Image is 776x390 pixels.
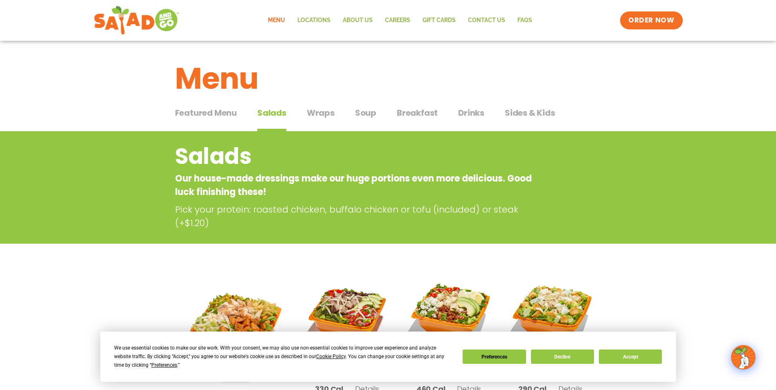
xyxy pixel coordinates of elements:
button: Preferences [463,350,526,364]
span: Cookie Policy [316,354,346,359]
span: Drinks [458,107,484,119]
h1: Menu [175,56,601,101]
p: Pick your protein: roasted chicken, buffalo chicken or tofu (included) or steak (+$1.20) [175,203,539,230]
nav: Menu [262,11,538,30]
img: Product photo for Fajita Salad [302,271,391,361]
a: Contact Us [462,11,511,30]
p: Our house-made dressings make our huge portions even more delicious. Good luck finishing these! [175,172,535,199]
a: FAQs [511,11,538,30]
a: Menu [262,11,291,30]
img: new-SAG-logo-768×292 [94,4,180,37]
img: Product photo for Southwest Harvest Salad [181,271,290,381]
span: Breakfast [397,107,438,119]
button: Accept [599,350,662,364]
a: Careers [379,11,416,30]
a: ORDER NOW [620,11,682,29]
span: Wraps [307,107,335,119]
a: About Us [337,11,379,30]
h2: Salads [175,140,535,173]
span: Featured Menu [175,107,237,119]
a: GIFT CARDS [416,11,462,30]
img: wpChatIcon [732,346,755,369]
div: We use essential cookies to make our site work. With your consent, we may also use non-essential ... [114,344,453,370]
img: Product photo for Cobb Salad [404,271,493,361]
span: Salads [257,107,286,119]
div: Tabbed content [175,104,601,132]
img: Product photo for Caesar Salad [506,271,595,361]
span: Preferences [151,362,177,368]
a: Locations [291,11,337,30]
button: Decline [531,350,594,364]
span: Soup [355,107,376,119]
div: Cookie Consent Prompt [100,332,676,382]
span: ORDER NOW [628,16,674,25]
span: Sides & Kids [505,107,555,119]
